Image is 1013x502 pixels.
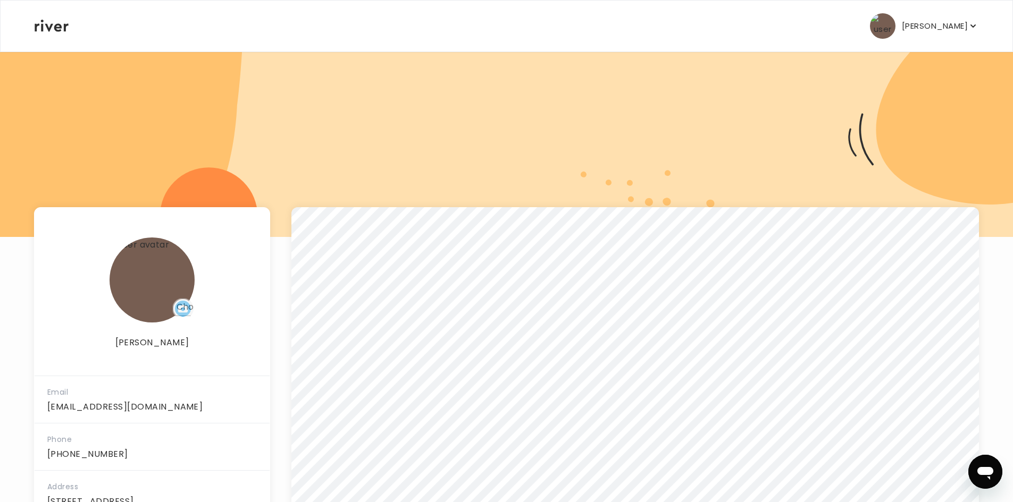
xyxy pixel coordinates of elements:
button: user avatar[PERSON_NAME] [870,13,978,39]
span: Address [47,481,78,492]
iframe: Button to launch messaging window [968,455,1002,489]
span: Phone [47,434,72,445]
p: [PHONE_NUMBER] [47,447,257,462]
p: [PERSON_NAME] [35,335,270,350]
span: Email [47,387,68,397]
img: user avatar [110,237,195,322]
p: [EMAIL_ADDRESS][DOMAIN_NAME] [47,399,257,414]
p: [PERSON_NAME] [902,19,968,33]
img: user avatar [870,13,895,39]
